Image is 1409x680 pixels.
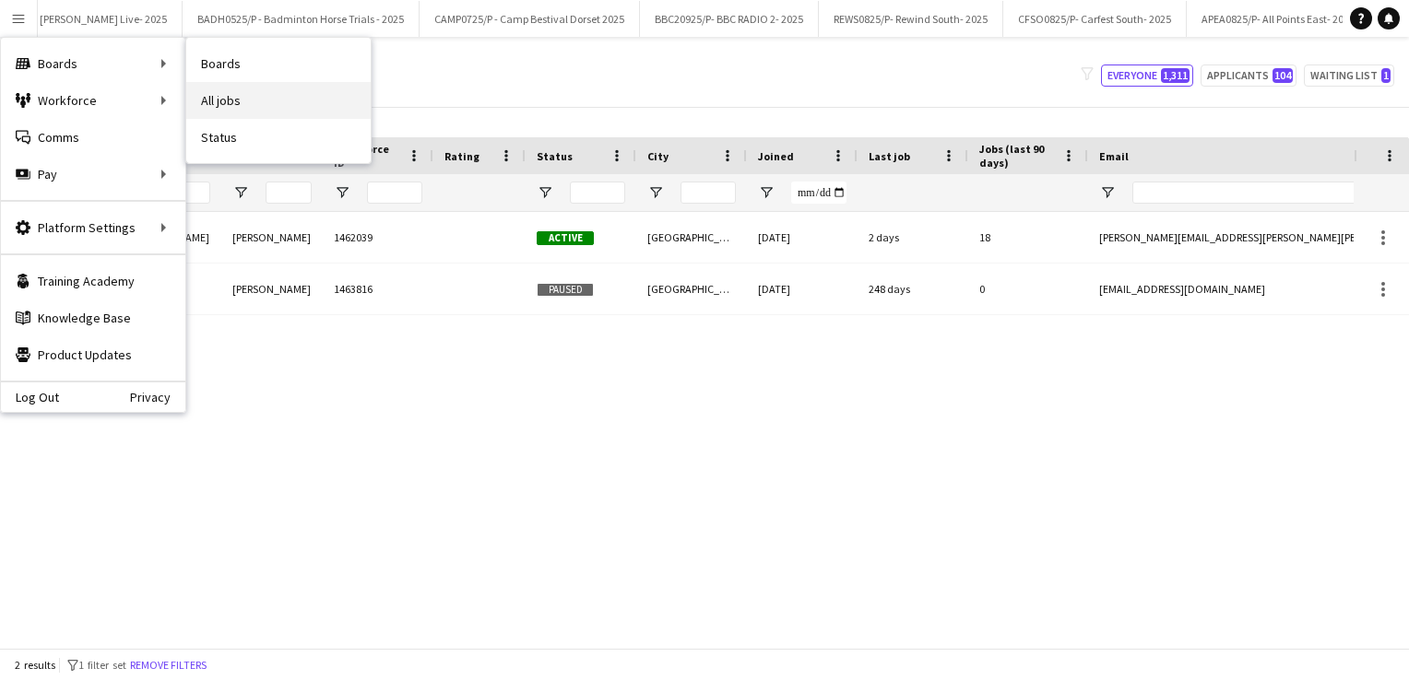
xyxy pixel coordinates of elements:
[323,264,433,314] div: 1463816
[968,212,1088,263] div: 18
[1304,64,1394,87] button: Waiting list1
[636,212,747,263] div: [GEOGRAPHIC_DATA]
[869,149,910,163] span: Last job
[647,149,669,163] span: City
[537,149,573,163] span: Status
[858,264,968,314] div: 248 days
[1,45,185,82] div: Boards
[979,142,1055,170] span: Jobs (last 90 days)
[186,119,371,156] a: Status
[747,212,858,263] div: [DATE]
[1,119,185,156] a: Comms
[221,264,323,314] div: [PERSON_NAME]
[1,156,185,193] div: Pay
[758,184,775,201] button: Open Filter Menu
[420,1,640,37] button: CAMP0725/P - Camp Bestival Dorset 2025
[130,390,185,404] a: Privacy
[186,45,371,82] a: Boards
[1381,68,1391,83] span: 1
[1101,64,1193,87] button: Everyone1,311
[334,184,350,201] button: Open Filter Menu
[221,212,323,263] div: [PERSON_NAME]
[183,1,420,37] button: BADH0525/P - Badminton Horse Trials - 2025
[1201,64,1297,87] button: Applicants104
[858,212,968,263] div: 2 days
[1,299,185,336] a: Knowledge Base
[367,182,422,204] input: Workforce ID Filter Input
[1,390,59,404] a: Log Out
[640,1,819,37] button: BBC20925/P- BBC RADIO 2- 2025
[78,658,126,672] span: 1 filter set
[570,182,625,204] input: Status Filter Input
[444,149,480,163] span: Rating
[266,182,312,204] input: Last Name Filter Input
[968,264,1088,314] div: 0
[1003,1,1187,37] button: CFSO0825/P- Carfest South- 2025
[636,264,747,314] div: [GEOGRAPHIC_DATA]
[681,182,736,204] input: City Filter Input
[1187,1,1370,37] button: APEA0825/P- All Points East- 2025
[1,263,185,299] a: Training Academy
[232,184,249,201] button: Open Filter Menu
[323,212,433,263] div: 1462039
[1,209,185,246] div: Platform Settings
[1161,68,1190,83] span: 1,311
[758,149,794,163] span: Joined
[1,336,185,373] a: Product Updates
[1099,184,1116,201] button: Open Filter Menu
[1099,149,1129,163] span: Email
[747,264,858,314] div: [DATE]
[819,1,1003,37] button: REWS0825/P- Rewind South- 2025
[1273,68,1293,83] span: 104
[537,283,594,297] span: Paused
[537,184,553,201] button: Open Filter Menu
[647,184,664,201] button: Open Filter Menu
[186,82,371,119] a: All jobs
[537,231,594,245] span: Active
[126,655,210,675] button: Remove filters
[791,182,847,204] input: Joined Filter Input
[1,82,185,119] div: Workforce
[164,182,210,204] input: First Name Filter Input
